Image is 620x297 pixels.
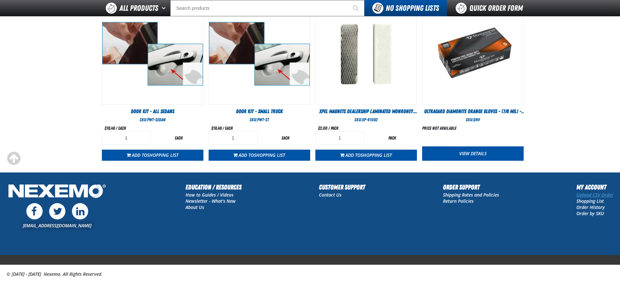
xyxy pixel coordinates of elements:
h2: Customer Support [319,182,365,192]
div: SKU: [315,117,417,123]
span: each [118,126,126,131]
: View Details of the Door Kit - All Sedans [102,3,203,104]
input: Product Quantity [102,131,151,144]
span: Shopping List [147,152,178,158]
a: Shipping Rates and Policies [443,192,499,198]
span: Ultragard Diamonite Orange Gloves - (7/8 mil) - (100 gloves per box MIN 10 box order) [424,108,525,122]
span: pack [331,126,338,131]
span: Shopping List [361,152,392,158]
span: All Products [119,2,158,14]
button: Add toShopping List [102,150,203,161]
img: Door Kit - Small Truck [209,3,310,104]
div: each [261,135,310,141]
img: Nexemo Logo [7,182,108,201]
button: Add toShopping List [209,150,310,161]
div: Scroll to the top [7,151,21,166]
span: XPEL Magnets Dealership Laminated Monroney Stickers (Pack of 2 Magnets) [319,108,417,122]
input: Product Quantity [209,131,258,144]
div: SKU: [422,117,524,123]
a: Ultragard Diamonite Orange Gloves - (7/8 mil) - (100 gloves per box MIN 10 box order) [422,108,524,115]
span: Door Kit - Small Truck [236,108,283,114]
input: Product Quantity [315,131,365,144]
h2: Education / Resources [186,182,241,192]
h2: My Account [576,182,613,192]
div: each [154,135,203,141]
span: $18.46 [211,126,222,131]
img: XPEL Magnets Dealership Laminated Monroney Stickers (Pack of 2 Magnets) [316,3,417,104]
div: SKU: [209,117,310,123]
a: Upload CSV Order [576,192,613,198]
a: About Us [186,204,204,210]
a: View Details [422,146,524,161]
button: Add toShopping List [315,150,417,161]
a: Order by SKU [576,210,604,216]
span: each [225,126,233,131]
img: Ultragard Diamonite Orange Gloves - (7/8 mil) - (100 gloves per box MIN 10 box order) [422,3,523,104]
a: [EMAIL_ADDRESS][DOMAIN_NAME] [23,222,91,229]
span: PWT-Sedan [147,117,166,122]
span: Shopping List [254,152,285,158]
span: Add to [132,152,178,158]
span: XP-R1082 [362,117,378,122]
a: Shopping List [576,198,604,204]
span: $18.46 [104,126,115,131]
span: Add to [239,152,285,158]
span: No Shopping Lists [386,4,439,13]
a: XPEL Magnets Dealership Laminated Monroney Stickers (Pack of 2 Magnets) [315,108,417,115]
span: / [223,126,224,131]
a: Contact Us [319,192,341,198]
h2: Order Support [443,182,499,192]
a: Door Kit - All Sedans [102,108,203,115]
span: / [328,126,330,131]
span: Door Kit - All Sedans [131,108,174,114]
: View Details of the XPEL Magnets Dealership Laminated Monroney Stickers (Pack of 2 Magnets) [316,3,417,104]
span: DHV [473,117,480,122]
a: Door Kit - Small Truck [209,108,310,115]
img: Door Kit - All Sedans [102,3,203,104]
div: SKU: [102,117,203,123]
div: pack [368,135,417,141]
span: Add to [345,152,392,158]
a: Newsletter - What's New [186,198,236,204]
span: / [116,126,117,131]
a: Order History [576,204,605,210]
span: PWT-ST [257,117,269,122]
a: Return Policies [443,198,474,204]
a: How to Guides / Videos [186,192,233,198]
div: Price not available [422,125,456,131]
: View Details of the Ultragard Diamonite Orange Gloves - (7/8 mil) - (100 gloves per box MIN 10 bo... [422,3,523,104]
: View Details of the Door Kit - Small Truck [209,3,310,104]
span: $2.00 [318,126,327,131]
